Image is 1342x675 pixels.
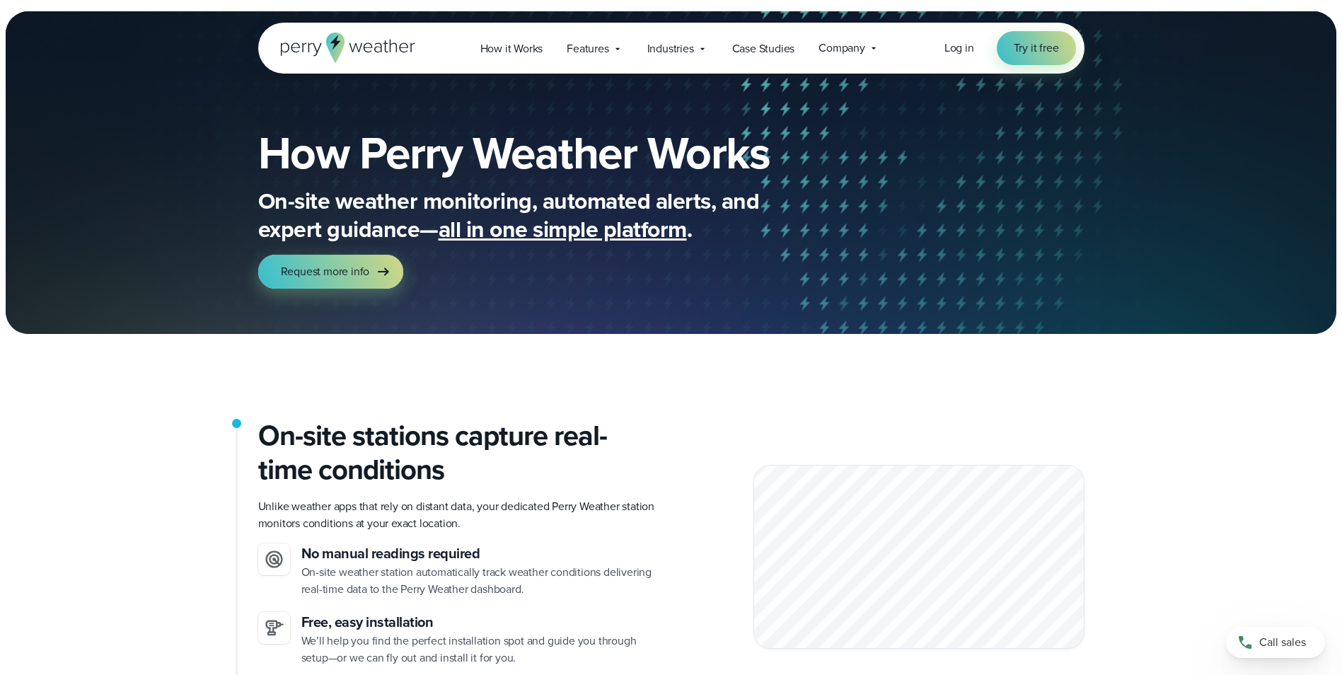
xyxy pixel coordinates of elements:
[944,40,974,57] a: Log in
[944,40,974,56] span: Log in
[480,40,543,57] span: How it Works
[301,543,660,564] h3: No manual readings required
[732,40,795,57] span: Case Studies
[258,498,660,532] p: Unlike weather apps that rely on distant data, your dedicated Perry Weather station monitors cond...
[258,255,404,289] a: Request more info
[301,564,660,598] p: On-site weather station automatically track weather conditions delivering real-time data to the P...
[567,40,608,57] span: Features
[439,212,687,246] span: all in one simple platform
[720,34,807,63] a: Case Studies
[1259,634,1306,651] span: Call sales
[997,31,1076,65] a: Try it free
[647,40,694,57] span: Industries
[258,419,660,487] h2: On-site stations capture real-time conditions
[468,34,555,63] a: How it Works
[281,263,370,280] span: Request more info
[1226,627,1325,658] a: Call sales
[301,612,660,633] h3: Free, easy installation
[258,187,824,243] p: On-site weather monitoring, automated alerts, and expert guidance— .
[1014,40,1059,57] span: Try it free
[258,130,872,175] h1: How Perry Weather Works
[818,40,865,57] span: Company
[301,633,660,667] p: We’ll help you find the perfect installation spot and guide you through setup—or we can fly out a...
